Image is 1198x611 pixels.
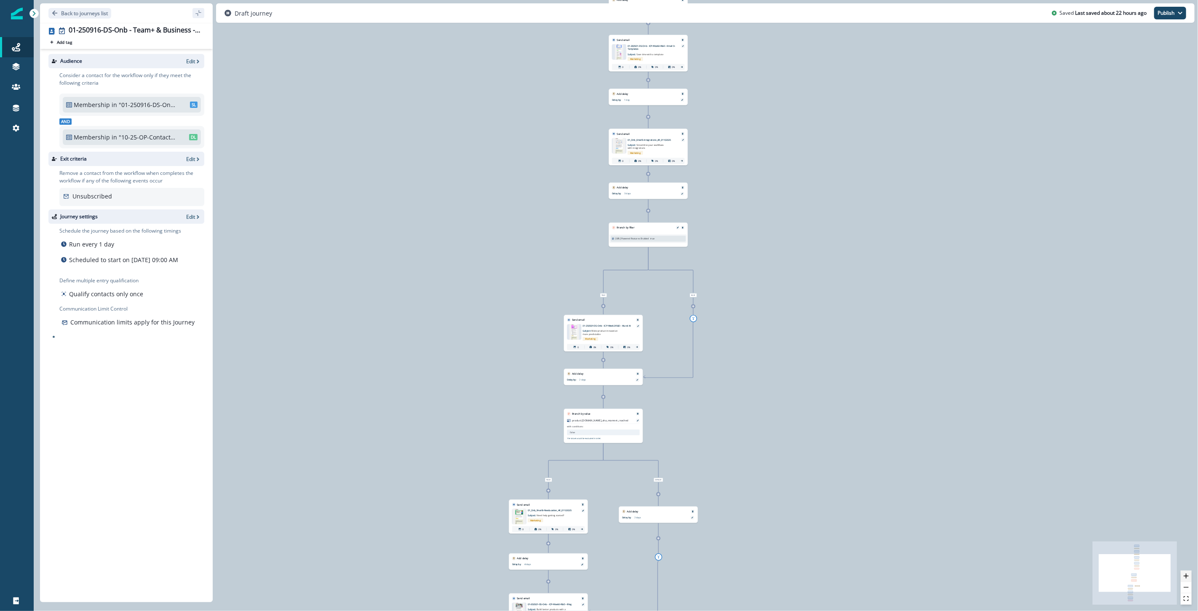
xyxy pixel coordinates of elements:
p: Communication limits apply for this Journey [70,318,195,327]
p: 0% [555,528,558,531]
button: Remove [635,413,640,415]
p: Send email [617,132,630,136]
span: Default [654,478,663,482]
button: Edit [675,227,680,228]
p: 0 [622,65,623,69]
p: 0% [572,528,575,531]
p: 0% [638,159,641,163]
div: false [519,478,578,482]
p: Send email [517,503,529,506]
div: Send emailRemoveemail asset unavailable01_Onb_Email5-Integrations_All_01102025Subject: Streamline... [609,129,688,165]
div: Branch by valueRemoveproduct [DOMAIN_NAME]_aha_moment_reachedwith conditions:false The Values wou... [564,409,643,443]
span: Marketing [628,57,643,61]
div: Add delayRemoveDelay by:2 days [564,369,643,385]
button: fit view [1181,593,1192,605]
div: Add delayRemoveDelay by:3 days [609,182,688,199]
p: Remove a contact from the workflow when completes the workflow if any of the following events occur [59,169,204,185]
button: zoom out [1181,582,1192,593]
p: Membership [74,100,110,109]
span: Make product innovation more predictable [583,330,618,336]
p: Audience [60,57,82,65]
button: Remove [635,319,640,321]
p: in [112,100,117,109]
span: Marketing [528,518,543,522]
p: 2 days [634,516,673,519]
div: Add delayRemoveDelay by:1 day [609,89,688,105]
span: false [545,478,552,482]
g: Edge from 8bf51d05-2cd6-4ec2-9a08-1220435a5a46 to node-edge-labelec4211b5-334f-4b80-b6eb-85567240... [548,444,603,477]
button: Remove [690,510,695,512]
p: 0% [610,346,613,349]
p: 0 [522,528,524,531]
span: True [600,293,607,297]
p: Exit criteria [60,155,87,163]
p: 0 [578,346,579,349]
button: Add tag [48,39,74,46]
button: Edit [186,58,201,65]
p: 1 day [624,98,663,102]
button: Remove [635,373,640,375]
p: Branch by filter [617,226,635,230]
p: Add delay [627,510,638,514]
p: Journey settings [60,213,98,220]
p: Subject: [583,327,621,336]
button: Remove [680,93,685,95]
span: Marketing [583,337,598,341]
p: 0% [627,346,630,349]
p: 0 [622,159,623,163]
p: Qualify contacts only once [69,289,143,298]
span: Need help getting started? [537,514,564,517]
div: Add delayRemoveDelay by:4 days [509,553,588,570]
img: email asset unavailable [613,138,626,154]
span: And [59,118,72,125]
p: Delay by: [512,563,524,566]
p: Define multiple entry qualification [59,277,145,284]
button: sidebar collapse toggle [193,8,204,18]
div: Send emailRemoveemail asset unavailable01_Onb_Email6-Reeducation_All_01102025Subject: Need help g... [509,499,588,533]
p: 0% [672,159,675,163]
p: 0% [538,528,541,531]
p: Add tag [57,40,72,45]
p: Back to journeys list [61,10,108,17]
button: Publish [1154,7,1186,19]
p: 01_Onb_Email5-Integrations_All_01102025 [628,138,677,142]
p: 3 days [624,192,663,196]
p: Consider a contact for the workflow only if they meet the following criteria [59,72,204,87]
p: product [DOMAIN_NAME]_aha_moment_reached [572,419,628,423]
p: Edit [186,155,195,163]
div: Branch by filterEditRemove[URL] Powered Features Enabledtrue [609,222,688,247]
p: 4 days [524,563,563,566]
p: Saved [1059,9,1074,17]
g: Edge from 21cf7432-b855-4158-a443-cc5fcb90a20f to node-edge-label8b48bd5c-3443-4857-950d-03de56be... [604,247,648,293]
p: 0% [638,65,641,69]
button: add-goto [655,553,663,561]
button: Remove [680,187,685,189]
div: add-gotoremove-goto-linkremove-goto [639,553,678,561]
p: Subject: [628,141,666,150]
button: Remove [680,39,685,41]
p: true [650,237,655,240]
p: Subject: [528,512,566,517]
button: Remove [580,598,586,600]
div: add-gotoremove-goto-linkremove-goto [674,315,712,322]
p: Subject: [628,51,666,56]
p: 0% [655,159,658,163]
p: The Values would be evaluated in order. [567,437,601,440]
button: add-goto [690,315,697,322]
div: Send emailRemoveemail asset unavailable01-250501-DS-Onb - ICP-Week2-R&D - Mural AISubject: Make p... [564,315,643,351]
img: email asset unavailable [570,324,579,340]
img: email asset unavailable [513,509,526,525]
g: Edge from 21cf7432-b855-4158-a443-cc5fcb90a20f to node-edge-labelb1e99ef2-acbc-4a55-adb5-4a0296b9... [648,247,693,293]
button: Edit [186,155,201,163]
g: Edge from d383905f-b635-405a-af3a-7b8509348148 to 006b7254-88a5-4a05-b51f-642e07df54f8 [643,322,693,378]
span: Streamline your workflows with integrations [628,143,664,150]
div: Default [629,478,688,482]
p: Add delay [572,372,583,376]
button: Remove [580,557,586,560]
div: 01-250916-DS-Onb - Team+ & Business - R&D - ICP week 2 v1 [69,26,201,35]
p: in [112,133,117,142]
div: True [574,293,633,297]
p: with conditions: [567,425,583,429]
p: Send email [517,597,529,600]
p: Unsubscribed [72,192,112,201]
